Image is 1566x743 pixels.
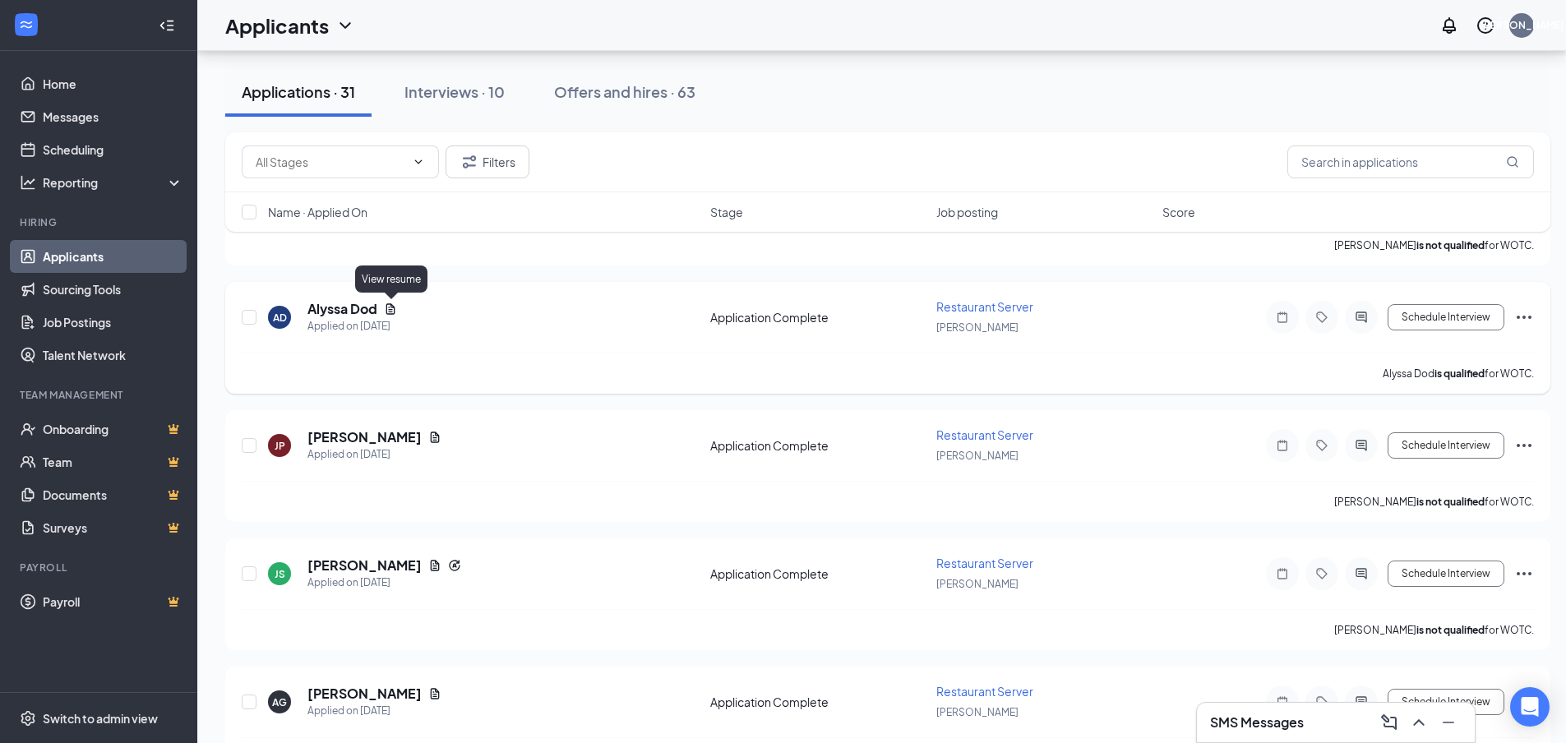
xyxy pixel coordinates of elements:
svg: ChevronDown [412,155,425,168]
a: Scheduling [43,133,183,166]
a: Messages [43,100,183,133]
span: [PERSON_NAME] [936,706,1019,718]
svg: ChevronUp [1409,713,1429,732]
svg: Tag [1312,695,1332,708]
h5: [PERSON_NAME] [307,556,422,575]
button: ChevronUp [1406,709,1432,736]
div: Team Management [20,388,180,402]
svg: Note [1273,695,1292,708]
svg: Ellipses [1514,307,1534,327]
svg: Analysis [20,174,36,191]
div: Application Complete [710,565,926,582]
svg: ChevronDown [335,16,355,35]
b: is not qualified [1416,624,1485,636]
div: Hiring [20,215,180,229]
svg: ActiveChat [1351,311,1371,324]
div: [PERSON_NAME] [1480,18,1564,32]
div: Switch to admin view [43,710,158,727]
div: Applications · 31 [242,81,355,102]
span: [PERSON_NAME] [936,450,1019,462]
div: View resume [355,265,427,293]
button: ComposeMessage [1376,709,1402,736]
a: Home [43,67,183,100]
span: [PERSON_NAME] [936,578,1019,590]
svg: WorkstreamLogo [18,16,35,33]
div: Applied on [DATE] [307,703,441,719]
button: Schedule Interview [1388,561,1504,587]
svg: Settings [20,710,36,727]
div: Application Complete [710,694,926,710]
svg: MagnifyingGlass [1506,155,1519,168]
input: Search in applications [1287,145,1534,178]
div: Interviews · 10 [404,81,505,102]
input: All Stages [256,153,405,171]
svg: Note [1273,439,1292,452]
div: Reporting [43,174,184,191]
svg: Document [384,302,397,316]
span: [PERSON_NAME] [936,321,1019,334]
svg: Note [1273,311,1292,324]
svg: ActiveChat [1351,567,1371,580]
button: Schedule Interview [1388,432,1504,459]
h5: [PERSON_NAME] [307,685,422,703]
span: Restaurant Server [936,427,1033,442]
p: [PERSON_NAME] for WOTC. [1334,495,1534,509]
button: Schedule Interview [1388,304,1504,330]
div: Application Complete [710,309,926,325]
span: Name · Applied On [268,204,367,220]
button: Schedule Interview [1388,689,1504,715]
h5: [PERSON_NAME] [307,428,422,446]
svg: Ellipses [1514,564,1534,584]
h3: SMS Messages [1210,713,1304,731]
a: TeamCrown [43,445,183,478]
button: Filter Filters [446,145,529,178]
div: Applied on [DATE] [307,446,441,463]
a: Applicants [43,240,183,273]
p: Alyssa Dod for WOTC. [1383,367,1534,381]
h1: Applicants [225,12,329,39]
svg: Note [1273,567,1292,580]
span: Restaurant Server [936,299,1033,314]
div: Application Complete [710,437,926,454]
div: AG [272,695,287,709]
div: JS [275,567,285,581]
div: AD [273,311,287,325]
a: Talent Network [43,339,183,371]
span: Score [1162,204,1195,220]
a: Job Postings [43,306,183,339]
svg: Tag [1312,439,1332,452]
div: Applied on [DATE] [307,575,461,591]
svg: ActiveChat [1351,439,1371,452]
div: Open Intercom Messenger [1510,687,1550,727]
a: DocumentsCrown [43,478,183,511]
a: PayrollCrown [43,585,183,618]
span: Stage [710,204,743,220]
svg: Tag [1312,567,1332,580]
span: Restaurant Server [936,556,1033,570]
svg: ActiveChat [1351,695,1371,708]
svg: Ellipses [1514,436,1534,455]
svg: Collapse [159,17,175,34]
svg: Tag [1312,311,1332,324]
svg: Notifications [1439,16,1459,35]
span: Restaurant Server [936,684,1033,699]
div: Offers and hires · 63 [554,81,695,102]
svg: Document [428,687,441,700]
span: Job posting [936,204,998,220]
svg: QuestionInfo [1476,16,1495,35]
svg: Filter [460,152,479,172]
svg: ComposeMessage [1379,713,1399,732]
svg: Document [428,431,441,444]
b: is qualified [1434,367,1485,380]
div: JP [275,439,285,453]
p: [PERSON_NAME] for WOTC. [1334,623,1534,637]
button: Minimize [1435,709,1462,736]
div: Applied on [DATE] [307,318,397,335]
a: Sourcing Tools [43,273,183,306]
svg: Reapply [448,559,461,572]
h5: Alyssa Dod [307,300,377,318]
b: is not qualified [1416,496,1485,508]
a: OnboardingCrown [43,413,183,445]
svg: Minimize [1439,713,1458,732]
div: Payroll [20,561,180,575]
